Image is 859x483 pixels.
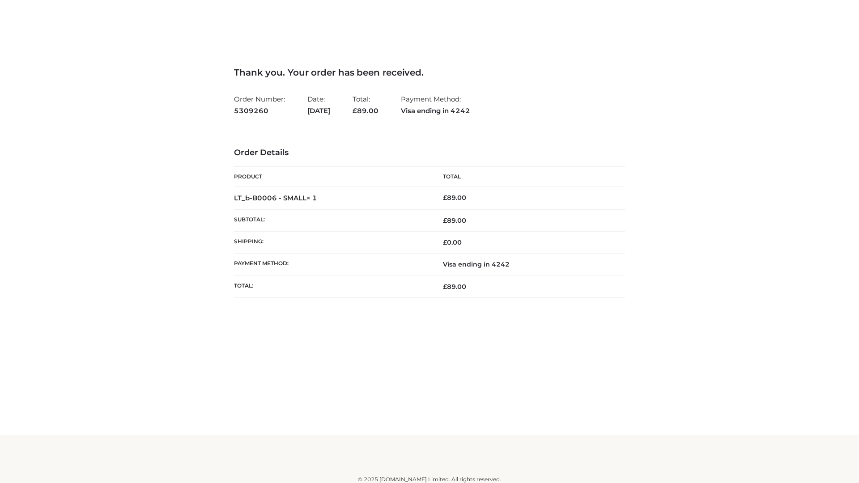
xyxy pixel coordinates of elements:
th: Shipping: [234,232,429,254]
bdi: 0.00 [443,238,462,246]
li: Date: [307,91,330,119]
span: £ [443,283,447,291]
li: Order Number: [234,91,285,119]
strong: × 1 [306,194,317,202]
h3: Order Details [234,148,625,158]
h3: Thank you. Your order has been received. [234,67,625,78]
strong: Visa ending in 4242 [401,105,470,117]
th: Total: [234,275,429,297]
span: £ [353,106,357,115]
th: Subtotal: [234,209,429,231]
span: £ [443,216,447,225]
bdi: 89.00 [443,194,466,202]
li: Total: [353,91,378,119]
strong: [DATE] [307,105,330,117]
span: 89.00 [443,216,466,225]
li: Payment Method: [401,91,470,119]
strong: 5309260 [234,105,285,117]
strong: LT_b-B0006 - SMALL [234,194,317,202]
span: 89.00 [353,106,378,115]
th: Total [429,167,625,187]
span: £ [443,194,447,202]
span: 89.00 [443,283,466,291]
th: Product [234,167,429,187]
th: Payment method: [234,254,429,275]
td: Visa ending in 4242 [429,254,625,275]
span: £ [443,238,447,246]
